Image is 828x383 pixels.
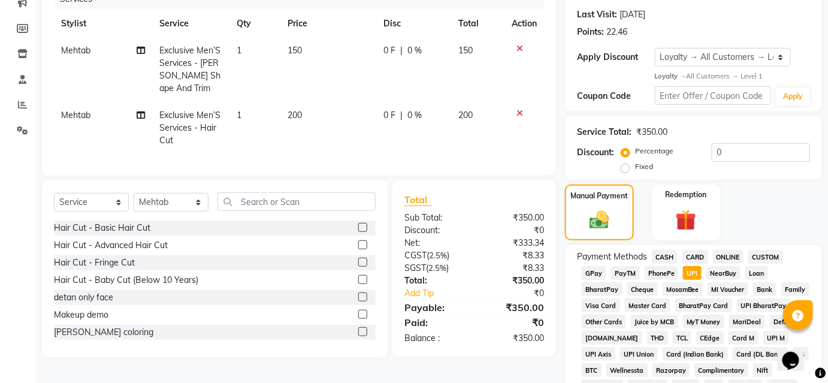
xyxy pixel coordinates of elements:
div: Net: [395,237,475,249]
span: 1 [237,110,241,120]
span: Card (DL Bank) [733,347,788,361]
span: UPI Axis [582,347,615,361]
label: Percentage [635,146,673,156]
span: Bank [753,282,776,296]
span: UPI BharatPay [737,298,790,312]
span: CASH [652,250,678,264]
span: Loan [745,266,768,280]
div: Discount: [577,146,614,159]
span: 2.5% [429,251,447,260]
th: Stylist [54,10,152,37]
span: Other Cards [582,315,626,328]
div: Discount: [395,224,475,237]
div: Sub Total: [395,212,475,224]
div: ₹350.00 [474,300,553,315]
div: ₹0 [487,287,553,300]
span: | [400,109,403,122]
iframe: chat widget [778,335,816,371]
span: Master Card [625,298,670,312]
span: Mehtab [61,110,90,120]
span: THD [647,331,668,345]
div: detan only face [54,291,113,304]
span: Nift [753,363,772,377]
span: 150 [459,45,473,56]
span: Exclusive Men’S Services - Hair Cut [159,110,220,146]
input: Search or Scan [217,192,376,211]
th: Qty [229,10,280,37]
div: [DATE] [620,8,645,21]
span: UPI Union [620,347,658,361]
span: PhonePe [645,266,679,280]
div: All Customers → Level 1 [655,71,810,82]
div: [PERSON_NAME] coloring [54,326,153,339]
th: Total [452,10,504,37]
input: Enter Offer / Coupon Code [655,86,772,105]
span: Juice by MCB [631,315,678,328]
span: | [400,44,403,57]
div: ₹0 [474,224,553,237]
div: ₹333.34 [474,237,553,249]
div: ( ) [395,249,475,262]
label: Redemption [666,189,707,200]
span: 0 F [383,44,395,57]
label: Fixed [635,161,653,172]
a: Add Tip [395,287,487,300]
span: Total [404,194,432,206]
div: Paid: [395,315,475,330]
span: CGST [404,250,427,261]
span: Payment Methods [577,251,647,263]
span: SGST [404,263,426,273]
span: CARD [682,250,708,264]
span: NearBuy [706,266,741,280]
span: MariDeal [729,315,765,328]
div: Service Total: [577,126,631,138]
div: ₹0 [474,315,553,330]
div: Payable: [395,300,475,315]
span: ONLINE [713,250,744,264]
span: BharatPay Card [675,298,733,312]
span: 1 [237,45,241,56]
span: BharatPay [582,282,622,296]
span: BTC [582,363,602,377]
div: Hair Cut - Fringe Cut [54,257,135,269]
span: CUSTOM [748,250,783,264]
span: CEdge [696,331,724,345]
span: Card (Indian Bank) [663,347,729,361]
div: ( ) [395,262,475,275]
th: Action [504,10,544,37]
span: GPay [582,266,606,280]
img: _cash.svg [584,209,615,231]
span: 2.5% [428,263,446,273]
span: 150 [288,45,302,56]
button: Apply [776,88,810,105]
div: ₹8.33 [474,249,553,262]
span: UPI [683,266,702,280]
span: Exclusive Men’S Services - [PERSON_NAME] Shape And Trim [159,45,220,94]
div: ₹350.00 [474,332,553,345]
span: 0 % [407,109,422,122]
div: Apply Discount [577,51,655,64]
span: Complimentary [694,363,748,377]
div: 22.46 [606,26,627,38]
span: Card M [729,331,759,345]
span: 200 [288,110,302,120]
span: Mehtab [61,45,90,56]
span: Cheque [627,282,658,296]
div: Points: [577,26,604,38]
label: Manual Payment [570,191,628,201]
div: ₹8.33 [474,262,553,275]
span: 0 % [407,44,422,57]
div: Total: [395,275,475,287]
span: UPI M [763,331,789,345]
div: ₹350.00 [636,126,667,138]
span: Visa Card [582,298,620,312]
div: Makeup demo [54,309,108,321]
span: Family [781,282,809,296]
div: Hair Cut - Basic Hair Cut [54,222,150,234]
div: ₹350.00 [474,275,553,287]
span: 0 F [383,109,395,122]
div: Hair Cut - Baby Cut (Below 10 Years) [54,274,198,287]
span: TCL [673,331,692,345]
span: DefiDeal [770,315,805,328]
span: MosamBee [663,282,703,296]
